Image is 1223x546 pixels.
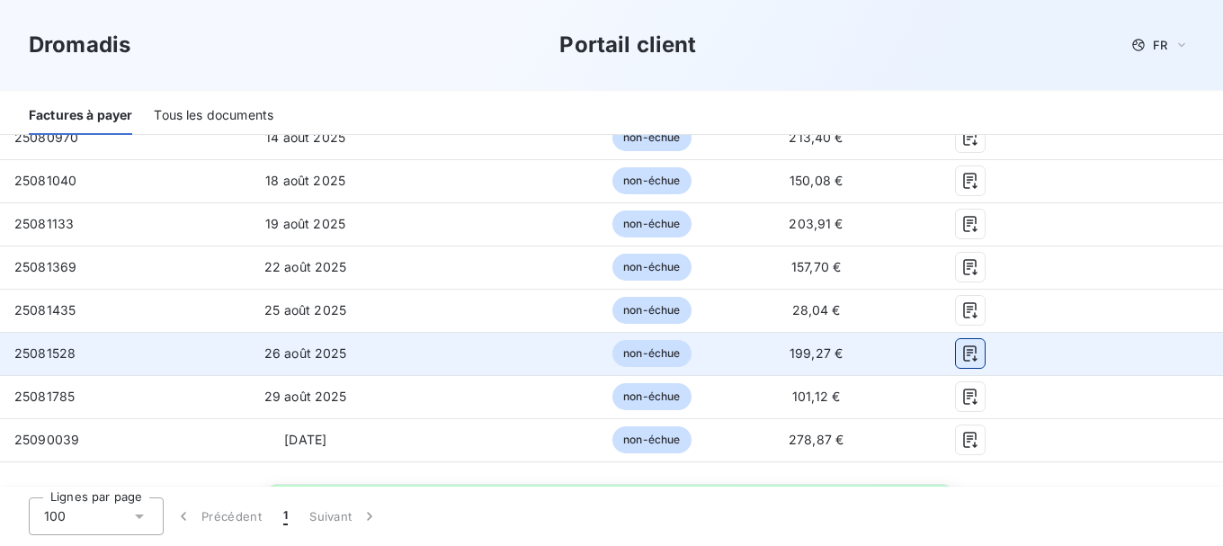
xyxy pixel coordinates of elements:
[265,216,345,231] span: 19 août 2025
[612,210,691,237] span: non-échue
[283,507,288,525] span: 1
[14,432,79,447] span: 25090039
[612,297,691,324] span: non-échue
[790,345,843,361] span: 199,27 €
[14,173,76,188] span: 25081040
[14,130,78,145] span: 25080970
[164,497,272,535] button: Précédent
[29,97,132,135] div: Factures à payer
[284,432,326,447] span: [DATE]
[29,29,130,61] h3: Dromadis
[1153,38,1167,52] span: FR
[612,167,691,194] span: non-échue
[612,383,691,410] span: non-échue
[299,497,389,535] button: Suivant
[789,432,844,447] span: 278,87 €
[272,497,299,535] button: 1
[14,302,76,318] span: 25081435
[154,97,273,135] div: Tous les documents
[264,345,347,361] span: 26 août 2025
[789,130,843,145] span: 213,40 €
[791,259,841,274] span: 157,70 €
[14,259,76,274] span: 25081369
[789,216,843,231] span: 203,91 €
[14,345,76,361] span: 25081528
[612,426,691,453] span: non-échue
[612,124,691,151] span: non-échue
[264,302,346,318] span: 25 août 2025
[264,389,347,404] span: 29 août 2025
[265,173,345,188] span: 18 août 2025
[792,389,840,404] span: 101,12 €
[265,130,345,145] span: 14 août 2025
[559,29,696,61] h3: Portail client
[612,340,691,367] span: non-échue
[14,216,74,231] span: 25081133
[612,254,691,281] span: non-échue
[14,389,75,404] span: 25081785
[44,507,66,525] span: 100
[790,173,843,188] span: 150,08 €
[792,302,841,318] span: 28,04 €
[264,259,347,274] span: 22 août 2025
